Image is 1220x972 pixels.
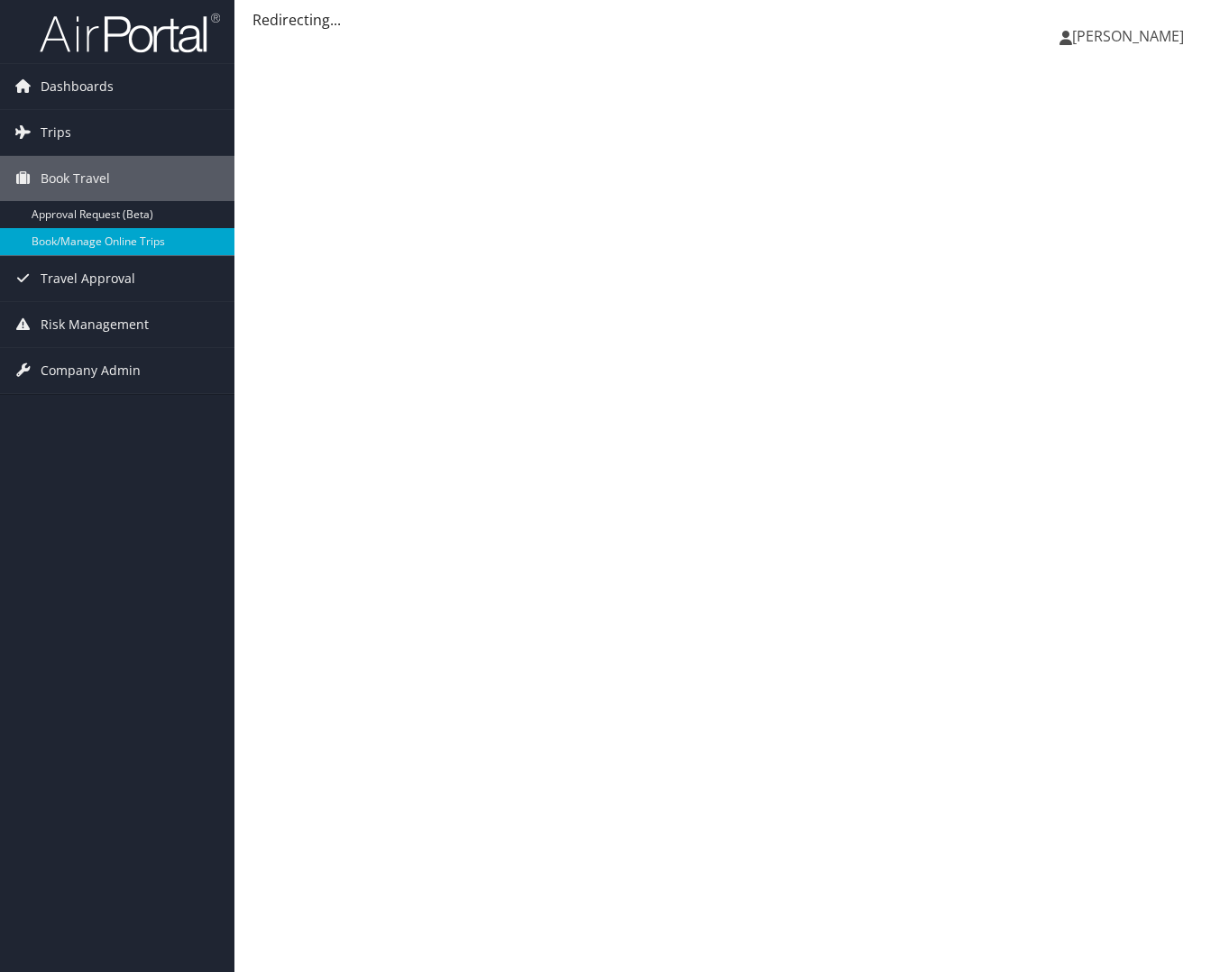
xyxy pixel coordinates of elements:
span: Travel Approval [41,256,135,301]
div: Redirecting... [252,9,1202,31]
span: Risk Management [41,302,149,347]
a: [PERSON_NAME] [1059,9,1202,63]
span: Trips [41,110,71,155]
img: airportal-logo.png [40,12,220,54]
span: [PERSON_NAME] [1072,26,1184,46]
span: Book Travel [41,156,110,201]
span: Company Admin [41,348,141,393]
span: Dashboards [41,64,114,109]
